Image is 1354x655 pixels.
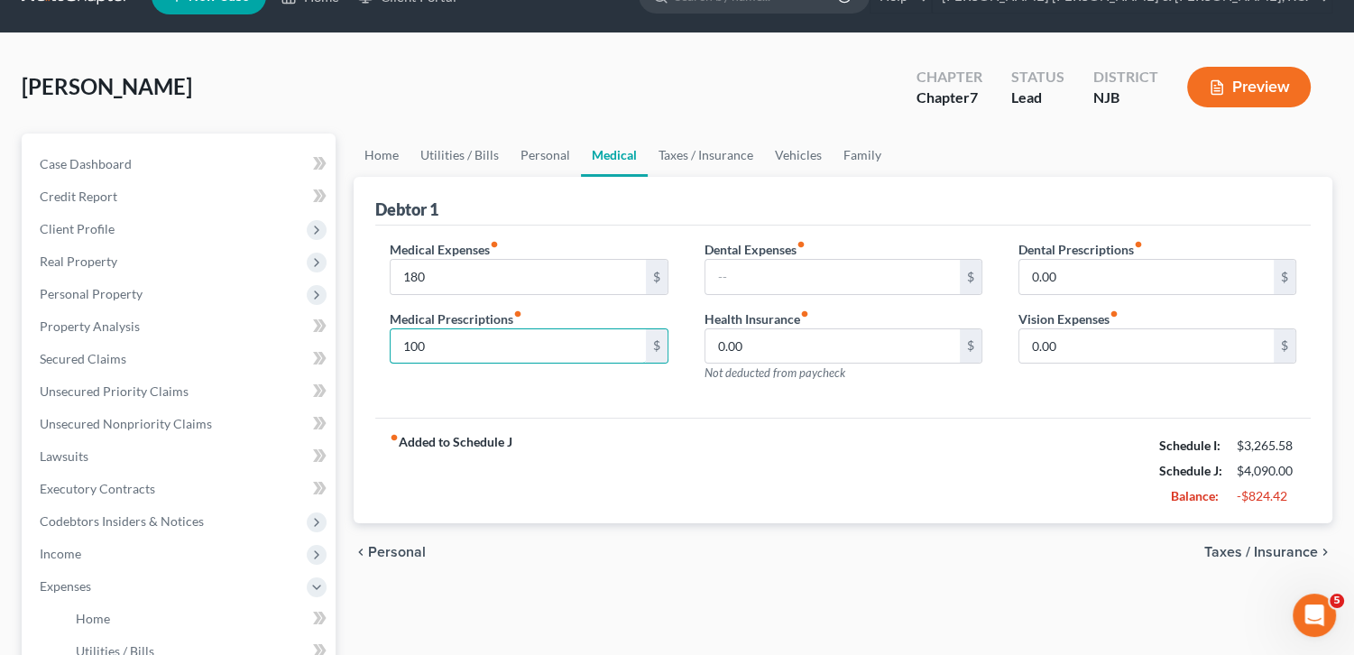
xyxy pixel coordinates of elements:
div: $ [646,260,668,294]
button: Taxes / Insurance chevron_right [1204,545,1332,559]
a: Vehicles [764,134,833,177]
span: Unsecured Priority Claims [40,383,189,399]
a: Unsecured Nonpriority Claims [25,408,336,440]
div: Chapter [916,88,982,108]
div: $4,090.00 [1237,462,1296,480]
div: District [1093,67,1158,88]
label: Health Insurance [705,309,809,328]
button: Preview [1187,67,1311,107]
div: -$824.42 [1237,487,1296,505]
div: NJB [1093,88,1158,108]
a: Utilities / Bills [410,134,510,177]
input: -- [705,260,960,294]
i: fiber_manual_record [800,309,809,318]
span: 5 [1330,594,1344,608]
span: Not deducted from paycheck [705,365,845,380]
span: Lawsuits [40,448,88,464]
span: 7 [970,88,978,106]
a: Case Dashboard [25,148,336,180]
a: Home [354,134,410,177]
input: -- [1019,260,1274,294]
div: $3,265.58 [1237,437,1296,455]
strong: Added to Schedule J [390,433,512,509]
div: Status [1011,67,1064,88]
label: Medical Expenses [390,240,499,259]
i: fiber_manual_record [390,433,399,442]
span: Real Property [40,254,117,269]
i: fiber_manual_record [1110,309,1119,318]
a: Lawsuits [25,440,336,473]
div: $ [1274,329,1295,364]
i: chevron_right [1318,545,1332,559]
div: Chapter [916,67,982,88]
a: Executory Contracts [25,473,336,505]
a: Personal [510,134,581,177]
strong: Schedule J: [1159,463,1222,478]
i: fiber_manual_record [797,240,806,249]
div: $ [646,329,668,364]
a: Unsecured Priority Claims [25,375,336,408]
span: Expenses [40,578,91,594]
span: [PERSON_NAME] [22,73,192,99]
a: Property Analysis [25,310,336,343]
div: $ [960,329,981,364]
i: chevron_left [354,545,368,559]
input: -- [1019,329,1274,364]
span: Case Dashboard [40,156,132,171]
span: Home [76,611,110,626]
i: fiber_manual_record [513,309,522,318]
div: $ [960,260,981,294]
span: Executory Contracts [40,481,155,496]
div: Debtor 1 [375,198,438,220]
input: -- [391,260,645,294]
span: Taxes / Insurance [1204,545,1318,559]
a: Family [833,134,892,177]
button: chevron_left Personal [354,545,426,559]
a: Taxes / Insurance [648,134,764,177]
span: Personal [368,545,426,559]
a: Home [61,603,336,635]
span: Unsecured Nonpriority Claims [40,416,212,431]
a: Credit Report [25,180,336,213]
input: -- [391,329,645,364]
iframe: Intercom live chat [1293,594,1336,637]
i: fiber_manual_record [1134,240,1143,249]
label: Dental Expenses [705,240,806,259]
a: Secured Claims [25,343,336,375]
span: Credit Report [40,189,117,204]
input: -- [705,329,960,364]
i: fiber_manual_record [490,240,499,249]
span: Codebtors Insiders & Notices [40,513,204,529]
span: Personal Property [40,286,143,301]
span: Secured Claims [40,351,126,366]
span: Income [40,546,81,561]
a: Medical [581,134,648,177]
div: Lead [1011,88,1064,108]
label: Vision Expenses [1018,309,1119,328]
div: $ [1274,260,1295,294]
label: Dental Prescriptions [1018,240,1143,259]
strong: Balance: [1171,488,1219,503]
label: Medical Prescriptions [390,309,522,328]
span: Property Analysis [40,318,140,334]
strong: Schedule I: [1159,438,1220,453]
span: Client Profile [40,221,115,236]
